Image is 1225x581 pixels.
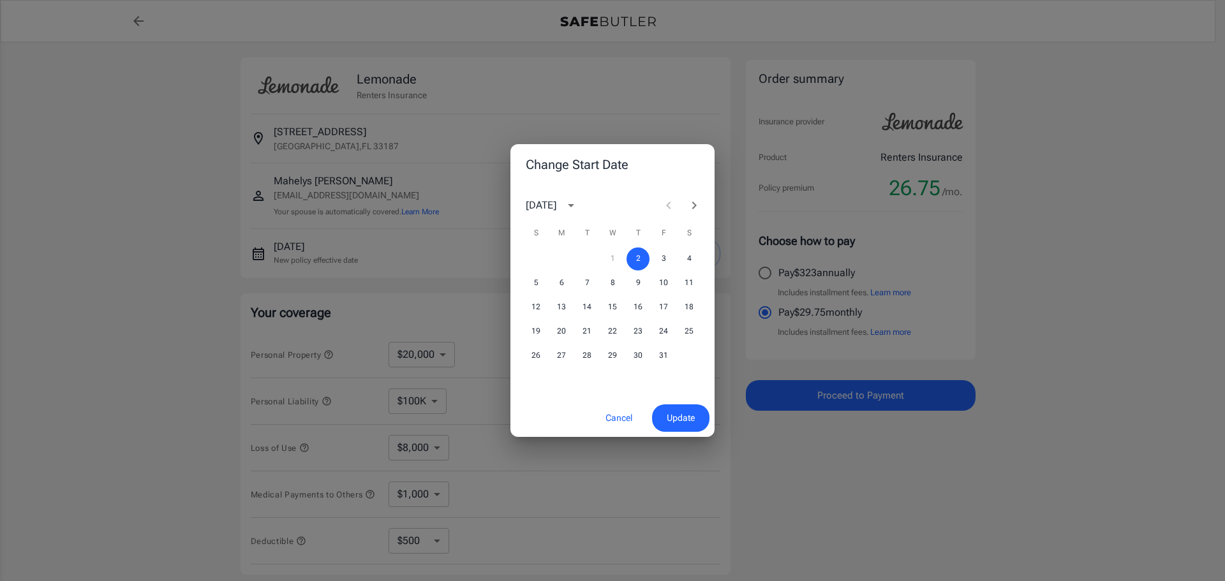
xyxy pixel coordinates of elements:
button: 20 [550,320,573,343]
h2: Change Start Date [510,144,715,185]
span: Thursday [627,221,650,246]
button: calendar view is open, switch to year view [560,195,582,216]
button: 6 [550,272,573,295]
button: 30 [627,344,650,367]
span: Saturday [678,221,701,246]
button: 18 [678,296,701,319]
button: 5 [524,272,547,295]
button: 27 [550,344,573,367]
button: 2 [627,247,650,270]
button: 14 [575,296,598,319]
button: 23 [627,320,650,343]
button: 29 [601,344,624,367]
button: 9 [627,272,650,295]
button: 17 [652,296,675,319]
button: 19 [524,320,547,343]
span: Sunday [524,221,547,246]
button: Update [652,404,709,432]
button: Next month [681,193,707,218]
button: 24 [652,320,675,343]
button: 7 [575,272,598,295]
button: 31 [652,344,675,367]
button: 11 [678,272,701,295]
button: 4 [678,247,701,270]
span: Update [667,410,695,426]
button: 28 [575,344,598,367]
button: 10 [652,272,675,295]
button: 26 [524,344,547,367]
button: 21 [575,320,598,343]
button: 3 [652,247,675,270]
button: 22 [601,320,624,343]
button: 16 [627,296,650,319]
span: Monday [550,221,573,246]
span: Friday [652,221,675,246]
button: Cancel [591,404,647,432]
button: 12 [524,296,547,319]
button: 8 [601,272,624,295]
span: Tuesday [575,221,598,246]
button: 13 [550,296,573,319]
button: 15 [601,296,624,319]
button: 25 [678,320,701,343]
span: Wednesday [601,221,624,246]
div: [DATE] [526,198,556,213]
